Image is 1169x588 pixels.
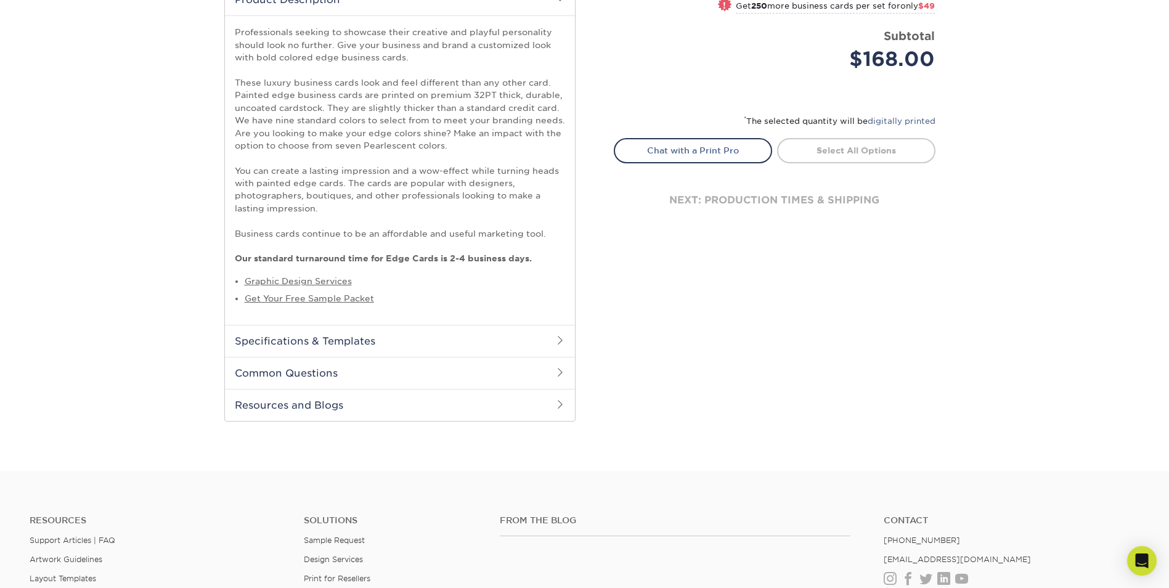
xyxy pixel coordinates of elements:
div: Open Intercom Messenger [1127,546,1157,576]
a: [EMAIL_ADDRESS][DOMAIN_NAME] [884,555,1031,564]
strong: 250 [751,1,767,10]
small: The selected quantity will be [744,116,935,126]
h4: Solutions [304,515,481,526]
strong: Our standard turnaround time for Edge Cards is 2-4 business days. [235,253,532,263]
a: [PHONE_NUMBER] [884,536,960,545]
h2: Resources and Blogs [225,389,575,421]
div: next: production times & shipping [614,163,935,237]
span: only [900,1,935,10]
a: Design Services [304,555,363,564]
h2: Specifications & Templates [225,325,575,357]
a: Contact [884,515,1139,526]
h4: From the Blog [500,515,850,526]
span: $49 [918,1,935,10]
h4: Resources [30,515,285,526]
p: Professionals seeking to showcase their creative and playful personality should look no further. ... [235,26,565,264]
h2: Common Questions [225,357,575,389]
div: $168.00 [784,44,935,74]
a: Support Articles | FAQ [30,536,115,545]
a: Graphic Design Services [245,276,352,286]
small: Get more business cards per set for [736,1,935,14]
strong: Subtotal [884,29,935,43]
iframe: Google Customer Reviews [3,550,105,584]
a: digitally printed [868,116,935,126]
a: Print for Resellers [304,574,370,583]
a: Chat with a Print Pro [614,138,772,163]
a: Select All Options [777,138,935,163]
a: Sample Request [304,536,365,545]
a: Get Your Free Sample Packet [245,293,374,303]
